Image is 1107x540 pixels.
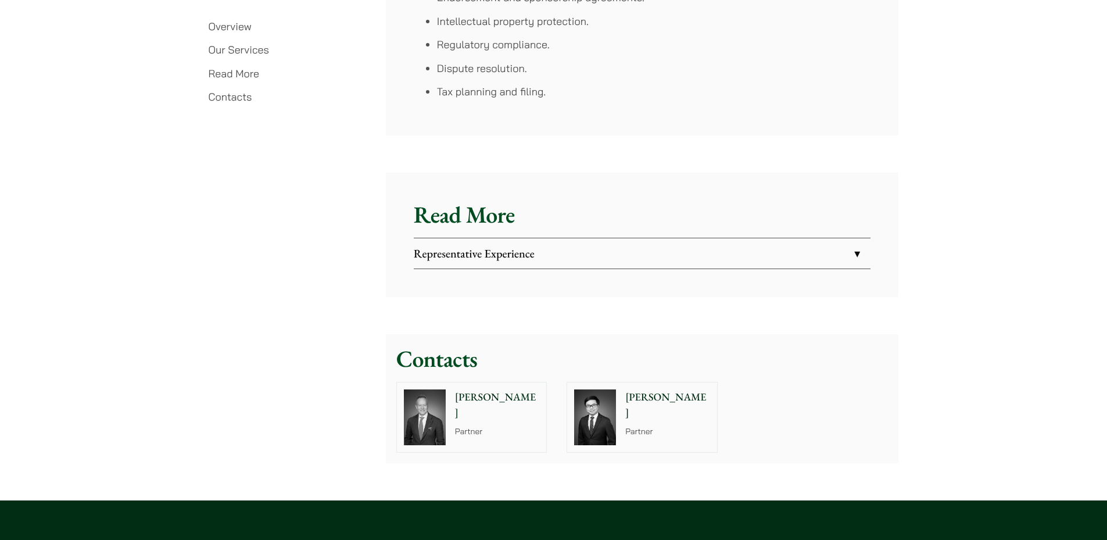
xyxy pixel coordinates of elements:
li: Intellectual property protection. [437,13,870,29]
p: Partner [455,425,540,438]
h2: Read More [414,201,870,228]
li: Tax planning and filing. [437,84,870,99]
a: [PERSON_NAME] Partner [567,382,718,453]
p: [PERSON_NAME] [455,389,540,421]
li: Dispute resolution. [437,60,870,76]
a: Read More [209,67,259,80]
a: Our Services [209,43,269,56]
p: Partner [625,425,710,438]
a: Contacts [209,90,252,103]
a: [PERSON_NAME] Partner [396,382,547,453]
a: Overview [209,20,252,33]
a: Representative Experience [414,238,870,269]
p: [PERSON_NAME] [625,389,710,421]
h2: Contacts [396,345,888,373]
li: Regulatory compliance. [437,37,870,52]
